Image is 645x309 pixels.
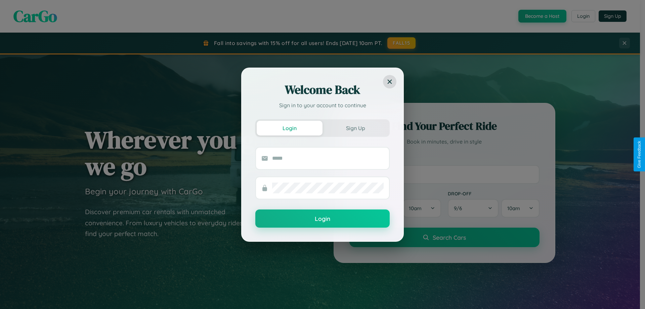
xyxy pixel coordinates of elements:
[322,121,388,136] button: Sign Up
[255,101,390,109] p: Sign in to your account to continue
[255,209,390,228] button: Login
[255,82,390,98] h2: Welcome Back
[637,141,642,168] div: Give Feedback
[257,121,322,136] button: Login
